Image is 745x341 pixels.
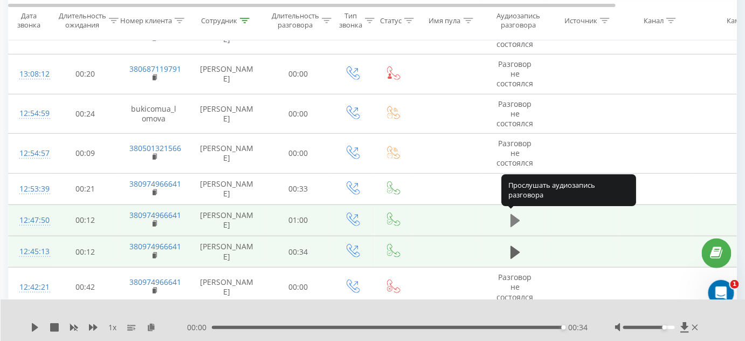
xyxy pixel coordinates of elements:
td: 00:00 [265,54,332,94]
span: Разговор не состоялся [497,19,534,49]
td: 00:20 [52,54,119,94]
td: 00:34 [265,236,332,268]
td: [PERSON_NAME] [189,268,265,308]
div: Тип звонка [339,11,362,30]
td: 00:21 [52,173,119,204]
a: 380974966641 [130,277,182,287]
div: Источник [564,16,597,25]
span: Разговор не состоялся [497,272,534,302]
div: 12:45:13 [19,241,41,262]
div: Сотрудник [201,16,237,25]
span: Разговор не состоялся [497,99,534,128]
div: Прослушать аудиозапись разговора [501,174,636,206]
td: [PERSON_NAME] [189,134,265,174]
div: Статус [380,16,402,25]
td: 00:00 [265,94,332,134]
td: bukicomua_lomova [119,94,189,134]
div: Длительность разговора [272,11,319,30]
td: [PERSON_NAME] [189,173,265,204]
a: 380974966641 [130,241,182,251]
div: Длительность ожидания [59,11,106,30]
td: 00:12 [52,204,119,236]
td: [PERSON_NAME] [189,204,265,236]
span: 1 [730,280,739,289]
td: 00:09 [52,134,119,174]
div: Accessibility label [663,325,667,330]
div: Канал [644,16,664,25]
a: 380974966641 [130,210,182,220]
td: 00:12 [52,236,119,268]
a: 380687119791 [130,64,182,74]
td: [PERSON_NAME] [189,236,265,268]
td: [PERSON_NAME] [189,94,265,134]
div: 12:53:39 [19,179,41,200]
div: 12:54:57 [19,143,41,164]
div: 12:54:59 [19,103,41,124]
div: Аудиозапись разговора [492,11,544,30]
div: 12:47:50 [19,210,41,231]
iframe: Intercom live chat [708,280,734,306]
div: 13:08:12 [19,64,41,85]
td: 00:00 [265,134,332,174]
td: [PERSON_NAME] [189,54,265,94]
a: 380974966641 [130,179,182,189]
td: 00:42 [52,268,119,308]
td: 00:33 [265,173,332,204]
span: 1 x [108,322,116,333]
span: 00:34 [569,322,588,333]
td: 00:24 [52,94,119,134]
span: Разговор не состоялся [497,59,534,88]
div: 12:42:21 [19,277,41,298]
div: Дата звонка [9,11,49,30]
a: 380501321566 [130,143,182,153]
span: Разговор не состоялся [497,138,534,168]
span: 00:00 [187,322,212,333]
div: Accessibility label [562,325,566,330]
td: 01:00 [265,204,332,236]
td: 00:00 [265,268,332,308]
div: Номер клиента [120,16,172,25]
div: Имя пула [429,16,461,25]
